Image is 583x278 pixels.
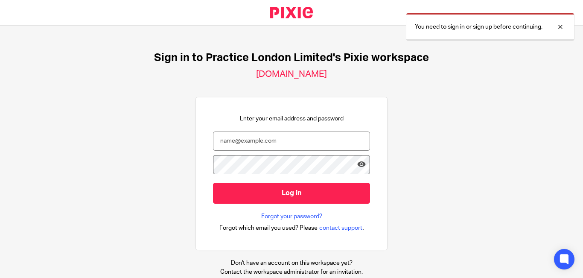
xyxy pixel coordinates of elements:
a: Forgot your password? [261,212,322,221]
h2: [DOMAIN_NAME] [256,69,327,80]
input: Log in [213,183,370,204]
p: You need to sign in or sign up before continuing. [415,23,542,31]
p: Contact the workspace administrator for an invitation. [220,268,363,276]
h1: Sign in to Practice London Limited's Pixie workspace [154,51,429,64]
input: name@example.com [213,132,370,151]
p: Enter your email address and password [240,114,344,123]
span: Forgot which email you used? Please [219,224,318,232]
span: contact support [319,224,362,232]
p: Don't have an account on this workspace yet? [220,259,363,267]
div: . [219,223,364,233]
